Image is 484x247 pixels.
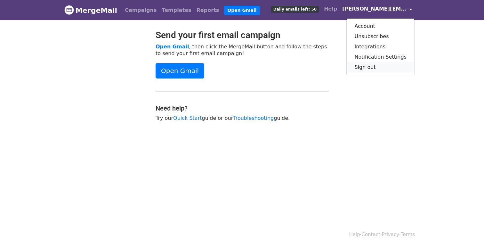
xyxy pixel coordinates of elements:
div: [PERSON_NAME][EMAIL_ADDRESS][DOMAIN_NAME] [346,18,415,75]
a: MergeMail [64,4,117,17]
a: Open Gmail [156,63,204,78]
h4: Need help? [156,104,328,112]
a: Privacy [382,232,399,237]
a: Help [321,3,340,15]
a: Notification Settings [347,52,414,62]
h2: Send your first email campaign [156,30,328,41]
a: Quick Start [173,115,202,121]
a: [PERSON_NAME][EMAIL_ADDRESS][DOMAIN_NAME] [340,3,415,18]
a: Help [349,232,360,237]
a: Daily emails left: 50 [269,3,321,15]
a: Reports [194,4,222,17]
img: MergeMail logo [64,5,74,15]
span: Daily emails left: 50 [271,6,319,13]
p: , then click the MergeMail button and follow the steps to send your first email campaign! [156,43,328,57]
iframe: Chat Widget [452,216,484,247]
a: Unsubscribes [347,31,414,42]
a: Open Gmail [224,6,260,15]
a: Integrations [347,42,414,52]
p: Try our guide or our guide. [156,115,328,121]
a: Sign out [347,62,414,72]
a: Open Gmail [156,44,189,50]
a: Templates [159,4,194,17]
a: Troubleshooting [233,115,274,121]
span: [PERSON_NAME][EMAIL_ADDRESS][DOMAIN_NAME] [342,5,406,13]
a: Contact [362,232,380,237]
a: Account [347,21,414,31]
a: Terms [401,232,415,237]
a: Campaigns [122,4,159,17]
